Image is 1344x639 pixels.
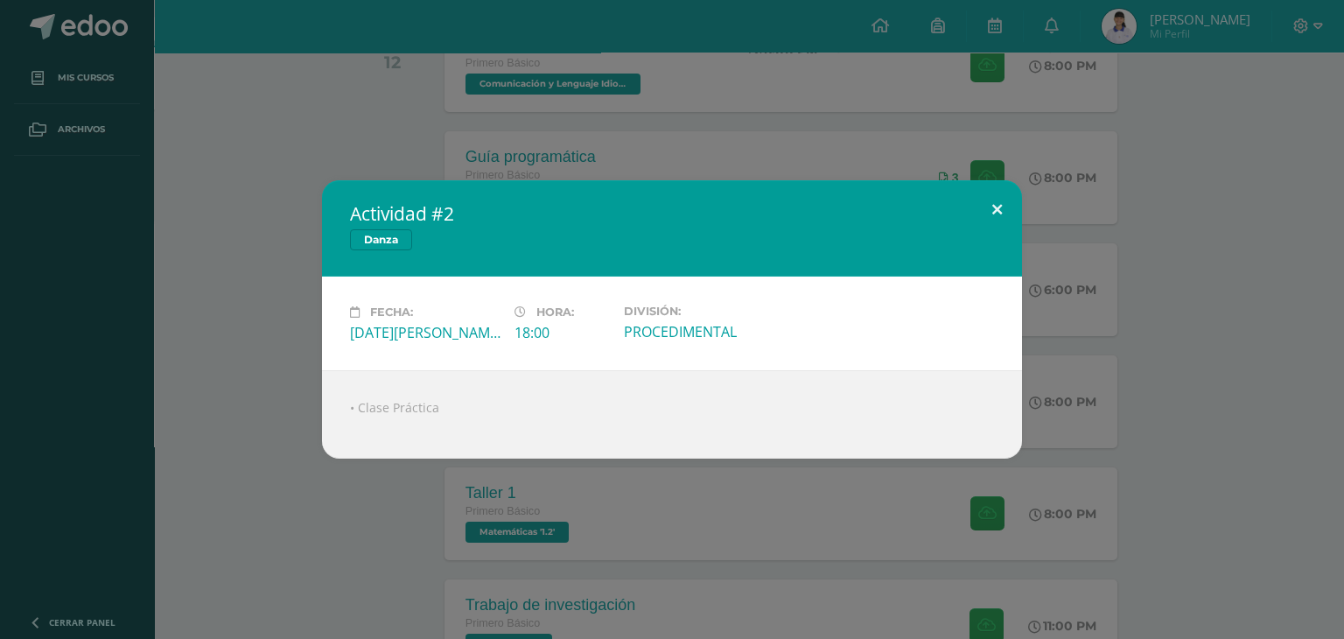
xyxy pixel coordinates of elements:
div: • Clase Práctica [322,370,1022,459]
div: 18:00 [514,323,610,342]
span: Fecha: [370,305,413,319]
div: PROCEDIMENTAL [624,322,774,341]
h2: Actividad #2 [350,201,994,226]
span: Danza [350,229,412,250]
button: Close (Esc) [972,180,1022,240]
span: Hora: [536,305,574,319]
label: División: [624,305,774,318]
div: [DATE][PERSON_NAME] [350,323,500,342]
